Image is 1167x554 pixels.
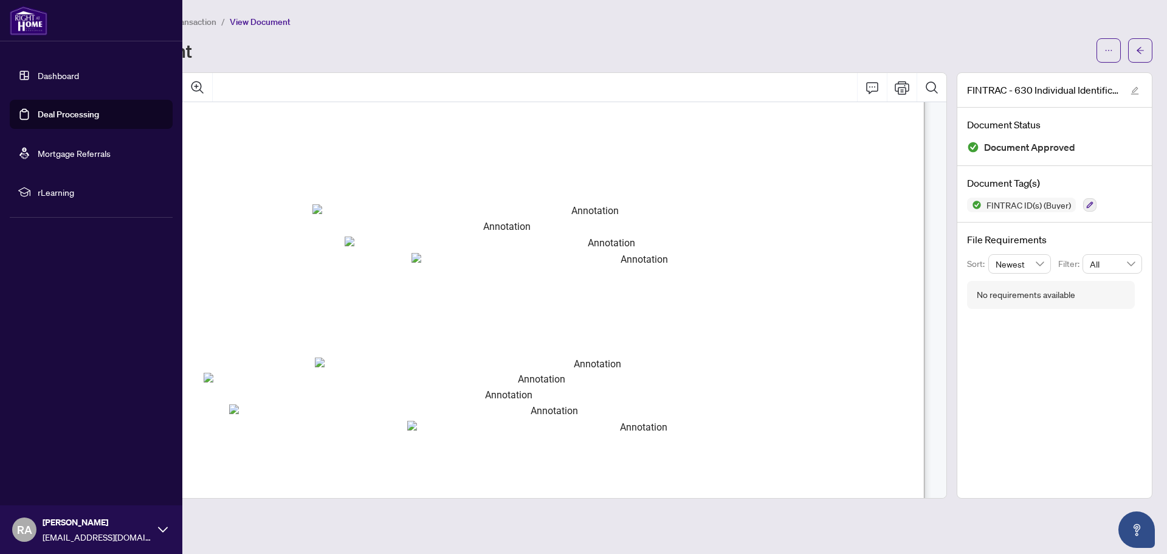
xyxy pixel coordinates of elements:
[967,83,1119,97] span: FINTRAC - 630 Individual Identification Record A - PropTx-OREA_[DATE] 22_55_54.pdf
[967,198,982,212] img: Status Icon
[38,185,164,199] span: rLearning
[230,16,291,27] span: View Document
[967,232,1142,247] h4: File Requirements
[221,15,225,29] li: /
[38,70,79,81] a: Dashboard
[977,288,1075,302] div: No requirements available
[984,139,1075,156] span: Document Approved
[10,6,47,35] img: logo
[43,516,152,529] span: [PERSON_NAME]
[1090,255,1135,273] span: All
[151,16,216,27] span: View Transaction
[967,141,979,153] img: Document Status
[982,201,1076,209] span: FINTRAC ID(s) (Buyer)
[1058,257,1083,271] p: Filter:
[967,257,988,271] p: Sort:
[967,176,1142,190] h4: Document Tag(s)
[38,148,111,159] a: Mortgage Referrals
[1104,46,1113,55] span: ellipsis
[17,521,32,538] span: RA
[967,117,1142,132] h4: Document Status
[1118,511,1155,548] button: Open asap
[43,530,152,544] span: [EMAIL_ADDRESS][DOMAIN_NAME]
[1136,46,1145,55] span: arrow-left
[1131,86,1139,95] span: edit
[38,109,99,120] a: Deal Processing
[996,255,1044,273] span: Newest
